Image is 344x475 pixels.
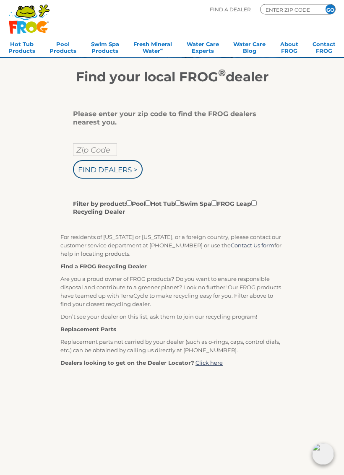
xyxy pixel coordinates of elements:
input: Filter by product:PoolHot TubSwim SpaFROG LeapRecycling Dealer [175,201,181,206]
a: Click here [195,360,223,366]
a: Fresh MineralWater∞ [133,38,172,55]
input: Filter by product:PoolHot TubSwim SpaFROG LeapRecycling Dealer [211,201,217,206]
input: GO [326,5,335,14]
div: Please enter your zip code to find the FROG dealers nearest you. [73,110,265,127]
strong: Find a FROG Recycling Dealer [60,263,147,270]
input: Filter by product:PoolHot TubSwim SpaFROG LeapRecycling Dealer [145,201,151,206]
h2: Find your local FROG dealer [5,69,339,85]
a: AboutFROG [280,38,298,55]
a: Water CareExperts [187,38,219,55]
label: Filter by product: Pool Hot Tub Swim Spa FROG Leap Recycling Dealer [73,199,265,216]
p: Replacement parts not carried by your dealer (such as o-rings, caps, control dials, etc.) can be ... [60,338,284,355]
img: openIcon [312,443,334,465]
input: Find Dealers > [73,161,143,179]
strong: Dealers looking to get on the Dealer Locator? [60,360,194,366]
input: Filter by product:PoolHot TubSwim SpaFROG LeapRecycling Dealer [251,201,257,206]
p: For residents of [US_STATE] or [US_STATE], or a foreign country, please contact our customer serv... [60,233,284,258]
sup: ∞ [160,47,163,52]
strong: Replacement Parts [60,326,116,333]
p: Don’t see your dealer on this list, ask them to join our recycling program! [60,313,284,321]
a: Hot TubProducts [8,38,35,55]
p: Find A Dealer [210,4,251,15]
p: Are you a proud owner of FROG products? Do you want to ensure responsible disposal and contribute... [60,275,284,309]
input: Zip Code Form [265,6,315,13]
a: PoolProducts [50,38,76,55]
a: Water CareBlog [233,38,266,55]
a: Swim SpaProducts [91,38,119,55]
sup: ® [218,67,226,79]
a: ContactFROG [313,38,336,55]
a: Contact Us form [231,242,274,249]
input: Filter by product:PoolHot TubSwim SpaFROG LeapRecycling Dealer [126,201,132,206]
